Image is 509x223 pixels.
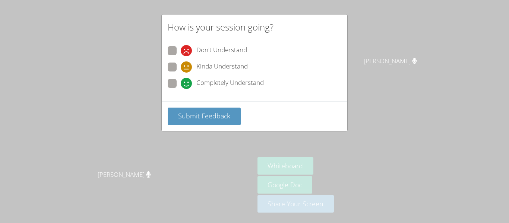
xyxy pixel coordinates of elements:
span: Completely Understand [196,78,264,89]
span: Don't Understand [196,45,247,56]
span: Kinda Understand [196,61,248,73]
span: Submit Feedback [178,111,230,120]
h2: How is your session going? [168,20,274,34]
button: Submit Feedback [168,108,241,125]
